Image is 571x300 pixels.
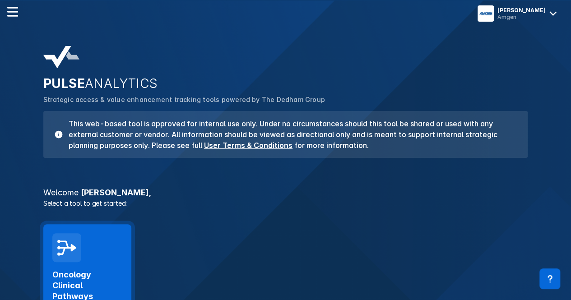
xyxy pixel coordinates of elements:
[63,118,517,151] h3: This web-based tool is approved for internal use only. Under no circumstances should this tool be...
[85,76,158,91] span: ANALYTICS
[497,7,546,14] div: [PERSON_NAME]
[38,198,533,208] p: Select a tool to get started:
[497,14,546,20] div: Amgen
[43,46,79,69] img: pulse-analytics-logo
[38,189,533,197] h3: [PERSON_NAME] ,
[204,141,292,150] a: User Terms & Conditions
[479,7,492,20] img: menu button
[7,6,18,17] img: menu--horizontal.svg
[43,95,528,105] p: Strategic access & value enhancement tracking tools powered by The Dedham Group
[539,268,560,289] div: Contact Support
[43,188,79,197] span: Welcome
[43,76,528,91] h2: PULSE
